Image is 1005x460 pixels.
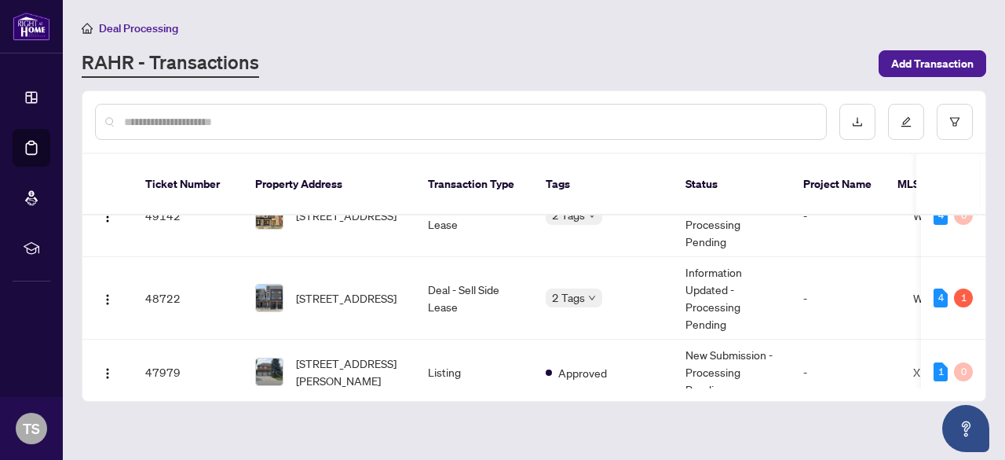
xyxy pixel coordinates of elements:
[415,175,533,257] td: Deal - Buy Side Lease
[82,50,259,78] a: RAHR - Transactions
[552,206,585,224] span: 2 Tags
[558,364,607,381] span: Approved
[888,104,924,140] button: edit
[133,257,243,340] td: 48722
[852,116,863,127] span: download
[791,340,901,405] td: -
[101,211,114,223] img: Logo
[95,359,120,385] button: Logo
[879,50,986,77] button: Add Transaction
[243,154,415,215] th: Property Address
[101,293,114,306] img: Logo
[954,362,973,381] div: 0
[23,418,40,440] span: TS
[791,257,901,340] td: -
[133,154,243,215] th: Ticket Number
[913,291,980,305] span: W12308835
[133,340,243,405] td: 47979
[913,365,977,379] span: X12336052
[673,257,791,340] td: Information Updated - Processing Pending
[95,285,120,311] button: Logo
[942,405,989,452] button: Open asap
[934,206,948,225] div: 4
[954,289,973,307] div: 1
[891,51,974,76] span: Add Transaction
[673,175,791,257] td: Information Updated - Processing Pending
[673,340,791,405] td: New Submission - Processing Pending
[256,359,283,385] img: thumbnail-img
[934,289,948,307] div: 4
[885,154,979,215] th: MLS #
[415,154,533,215] th: Transaction Type
[839,104,875,140] button: download
[415,257,533,340] td: Deal - Sell Side Lease
[296,207,397,224] span: [STREET_ADDRESS]
[934,362,948,381] div: 1
[588,212,596,219] span: down
[913,208,980,223] span: W12252257
[949,116,960,127] span: filter
[95,203,120,228] button: Logo
[937,104,973,140] button: filter
[82,23,93,34] span: home
[296,289,397,307] span: [STREET_ADDRESS]
[256,202,283,229] img: thumbnail-img
[296,355,403,389] span: [STREET_ADDRESS][PERSON_NAME]
[954,206,973,225] div: 0
[256,285,283,311] img: thumbnail-img
[101,367,114,380] img: Logo
[552,289,585,307] span: 2 Tags
[99,21,178,35] span: Deal Processing
[673,154,791,215] th: Status
[415,340,533,405] td: Listing
[13,12,50,41] img: logo
[901,116,912,127] span: edit
[133,175,243,257] td: 49142
[533,154,673,215] th: Tags
[588,294,596,302] span: down
[791,154,885,215] th: Project Name
[791,175,901,257] td: -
